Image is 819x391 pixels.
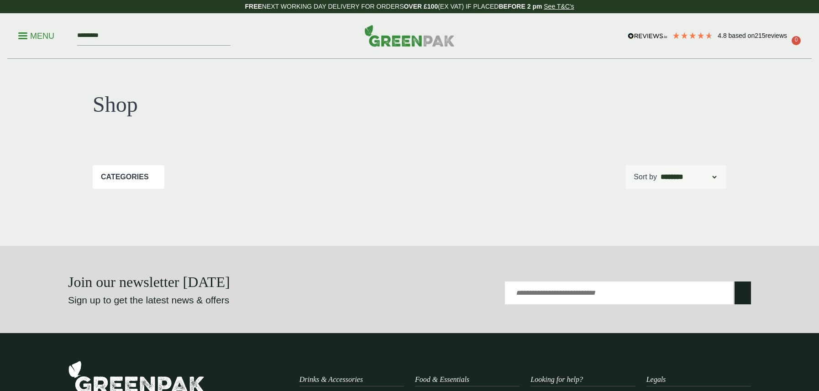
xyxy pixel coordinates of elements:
[766,32,787,39] span: reviews
[755,32,765,39] span: 215
[245,3,262,10] strong: FREE
[499,3,542,10] strong: BEFORE 2 pm
[404,3,438,10] strong: OVER £100
[68,274,230,290] strong: Join our newsletter [DATE]
[718,32,728,39] span: 4.8
[18,31,54,42] p: Menu
[672,31,713,40] div: 4.79 Stars
[101,172,149,182] p: Categories
[93,91,409,118] h1: Shop
[659,172,718,182] select: Shop order
[68,293,375,308] p: Sign up to get the latest news & offers
[729,32,755,39] span: Based on
[628,33,667,39] img: REVIEWS.io
[792,36,801,45] span: 0
[364,25,455,47] img: GreenPak Supplies
[634,172,657,182] p: Sort by
[544,3,574,10] a: See T&C's
[18,31,54,40] a: Menu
